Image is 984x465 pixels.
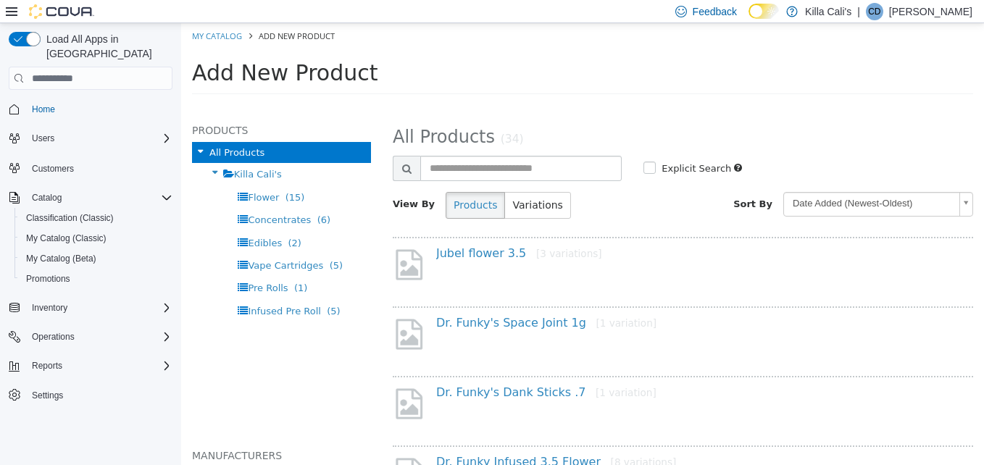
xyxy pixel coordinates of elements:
span: Inventory [32,302,67,314]
span: Users [26,130,172,147]
a: Dr. Funky's Space Joint 1g[1 variation] [255,293,475,306]
span: (6) [136,191,149,202]
button: Catalog [26,189,67,206]
span: My Catalog (Beta) [20,250,172,267]
a: Classification (Classic) [20,209,120,227]
div: Callie Dill [866,3,883,20]
input: Dark Mode [749,4,779,19]
span: Classification (Classic) [20,209,172,227]
span: Promotions [20,270,172,288]
span: Classification (Classic) [26,212,114,224]
button: Operations [3,327,178,347]
span: Users [32,133,54,144]
span: (1) [113,259,126,270]
span: Killa Cali's [53,146,101,156]
span: Inventory [26,299,172,317]
span: Home [26,100,172,118]
span: (15) [104,169,124,180]
span: CD [868,3,880,20]
img: missing-image.png [212,293,244,329]
a: Dr. Funky Infused 3.5 Flower[8 variations] [255,432,495,445]
button: Promotions [14,269,178,289]
span: Catalog [32,192,62,204]
button: Reports [3,356,178,376]
span: Vape Cartridges [67,237,142,248]
a: Settings [26,387,69,404]
button: Classification (Classic) [14,208,178,228]
button: Operations [26,328,80,345]
span: Settings [26,386,172,404]
h5: Products [11,99,190,116]
button: Products [264,169,324,196]
span: Sort By [552,175,591,186]
button: My Catalog (Classic) [14,228,178,248]
a: Jubel flower 3.5[3 variations] [255,223,421,237]
button: Inventory [26,299,73,317]
span: Home [32,104,55,115]
nav: Complex example [9,93,172,443]
small: [1 variation] [414,294,475,306]
button: Customers [3,157,178,178]
p: | [857,3,860,20]
label: Explicit Search [477,138,550,153]
span: Concentrates [67,191,130,202]
span: Flower [67,169,98,180]
span: Reports [32,360,62,372]
span: Catalog [26,189,172,206]
span: Date Added (Newest-Oldest) [603,169,772,192]
span: Add New Product [78,7,154,18]
span: (5) [149,237,162,248]
button: Variations [323,169,389,196]
span: Operations [32,331,75,343]
span: Settings [32,390,63,401]
span: My Catalog (Classic) [20,230,172,247]
span: (2) [107,214,120,225]
button: Catalog [3,188,178,208]
a: Customers [26,160,80,177]
small: [8 variations] [430,433,496,445]
span: Customers [26,159,172,177]
span: All Products [28,124,83,135]
span: Load All Apps in [GEOGRAPHIC_DATA] [41,32,172,61]
a: Date Added (Newest-Oldest) [602,169,792,193]
a: My Catalog (Beta) [20,250,102,267]
img: missing-image.png [212,363,244,398]
span: My Catalog (Classic) [26,232,107,244]
button: Reports [26,357,68,374]
span: Add New Product [11,37,197,62]
small: [1 variation] [414,364,475,375]
img: missing-image.png [212,224,244,259]
span: Operations [26,328,172,345]
span: Dark Mode [749,19,749,20]
span: My Catalog (Beta) [26,253,96,264]
button: Home [3,99,178,120]
small: (34) [320,109,343,122]
p: Killa Cali's [805,3,851,20]
span: View By [212,175,254,186]
a: Home [26,101,61,118]
span: Promotions [26,273,70,285]
button: Users [3,128,178,148]
a: Dr. Funky's Dank Sticks .7[1 variation] [255,362,475,376]
p: [PERSON_NAME] [889,3,972,20]
span: Infused Pre Roll [67,282,139,293]
img: Cova [29,4,94,19]
span: Feedback [693,4,737,19]
button: Inventory [3,298,178,318]
h5: Manufacturers [11,424,190,441]
span: All Products [212,104,314,124]
span: Edibles [67,214,101,225]
button: Settings [3,385,178,406]
span: Reports [26,357,172,374]
a: My Catalog (Classic) [20,230,112,247]
button: Users [26,130,60,147]
span: (5) [146,282,159,293]
small: [3 variations] [355,225,421,236]
a: My Catalog [11,7,61,18]
span: Pre Rolls [67,259,107,270]
span: Customers [32,163,74,175]
a: Promotions [20,270,76,288]
button: My Catalog (Beta) [14,248,178,269]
